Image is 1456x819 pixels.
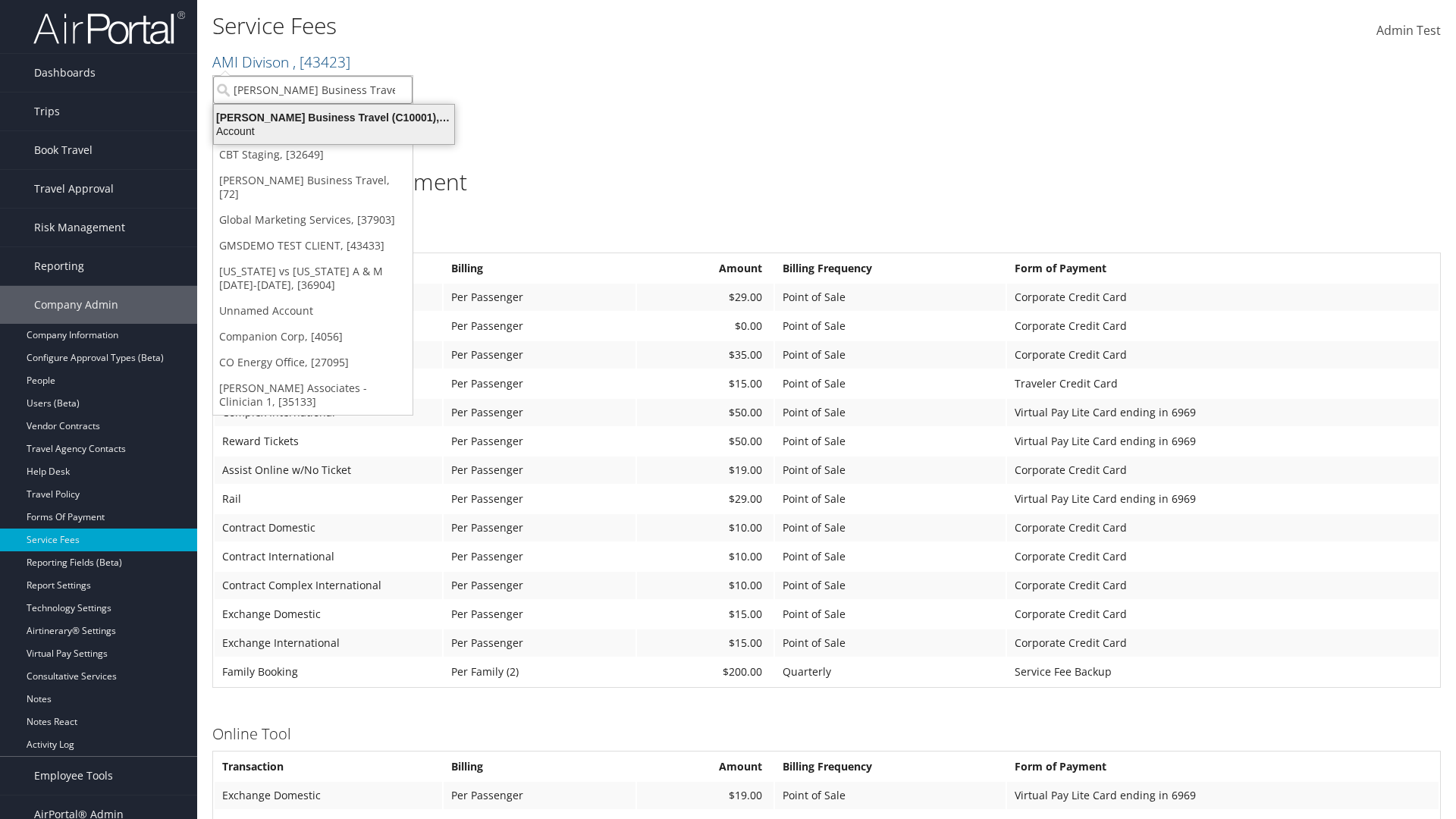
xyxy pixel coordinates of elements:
th: Billing [444,255,635,282]
a: Unnamed Account [213,298,413,324]
td: Point of Sale [775,572,1005,599]
td: Point of Sale [775,284,1005,311]
span: Company Admin [34,286,118,324]
td: $15.00 [637,629,773,657]
td: Per Passenger [444,572,635,599]
td: Corporate Credit Card [1007,629,1439,657]
a: Global Marketing Services, [37903] [213,207,413,233]
td: Corporate Credit Card [1007,543,1439,570]
h3: Online Tool [212,723,1441,745]
a: Companion Corp, [4056] [213,324,413,350]
span: Travel Approval [34,170,114,208]
th: Amount [637,753,773,780]
a: [US_STATE] vs [US_STATE] A & M [DATE]-[DATE], [36904] [213,259,413,298]
td: Per Passenger [444,601,635,628]
td: Point of Sale [775,399,1005,426]
td: Virtual Pay Lite Card ending in 6969 [1007,399,1439,426]
td: Contract International [215,543,442,570]
td: Point of Sale [775,370,1005,397]
span: Dashboards [34,54,96,92]
span: Trips [34,93,60,130]
td: Virtual Pay Lite Card ending in 6969 [1007,782,1439,809]
td: $10.00 [637,514,773,541]
td: $10.00 [637,543,773,570]
td: $50.00 [637,399,773,426]
span: Employee Tools [34,757,113,795]
span: Reporting [34,247,84,285]
td: Contract Domestic [215,514,442,541]
td: Per Passenger [444,428,635,455]
td: Corporate Credit Card [1007,514,1439,541]
td: Family Booking [215,658,442,686]
span: Risk Management [34,209,125,246]
td: Corporate Credit Card [1007,601,1439,628]
td: Service Fee Backup [1007,658,1439,686]
h1: Service Fees [212,10,1031,42]
th: Amount [637,255,773,282]
td: Quarterly [775,658,1005,686]
td: Rail [215,485,442,513]
td: Point of Sale [775,457,1005,484]
td: $50.00 [637,428,773,455]
span: Book Travel [34,131,93,169]
td: Point of Sale [775,782,1005,809]
td: Corporate Credit Card [1007,341,1439,369]
th: Billing [444,753,635,780]
td: $29.00 [637,284,773,311]
h1: Standard Fee Agreement [212,166,1441,198]
td: Exchange Domestic [215,782,442,809]
a: CBT Staging, [32649] [213,142,413,168]
td: Point of Sale [775,428,1005,455]
a: [PERSON_NAME] Business Travel, [72] [213,168,413,207]
td: Assist Online w/No Ticket [215,457,442,484]
td: Point of Sale [775,601,1005,628]
td: Exchange International [215,629,442,657]
div: Account [205,124,463,138]
span: , [ 43423 ] [293,52,350,72]
td: Per Passenger [444,543,635,570]
img: airportal-logo.png [33,10,185,45]
td: $200.00 [637,658,773,686]
td: Corporate Credit Card [1007,457,1439,484]
td: Reward Tickets [215,428,442,455]
td: Per Passenger [444,399,635,426]
td: Per Passenger [444,457,635,484]
a: GMSDEMO TEST CLIENT, [43433] [213,233,413,259]
td: $15.00 [637,370,773,397]
td: Point of Sale [775,341,1005,369]
td: Traveler Credit Card [1007,370,1439,397]
th: Billing Frequency [775,753,1005,780]
td: Point of Sale [775,543,1005,570]
td: Point of Sale [775,514,1005,541]
td: Per Passenger [444,514,635,541]
th: Transaction [215,753,442,780]
h3: Full Service Agent [212,225,1441,246]
td: Contract Complex International [215,572,442,599]
th: Form of Payment [1007,255,1439,282]
input: Search Accounts [213,76,413,104]
td: Virtual Pay Lite Card ending in 6969 [1007,485,1439,513]
td: Corporate Credit Card [1007,312,1439,340]
td: $19.00 [637,782,773,809]
td: $15.00 [637,601,773,628]
td: Virtual Pay Lite Card ending in 6969 [1007,428,1439,455]
a: CO Energy Office, [27095] [213,350,413,375]
td: Per Passenger [444,312,635,340]
td: $29.00 [637,485,773,513]
td: Point of Sale [775,629,1005,657]
div: [PERSON_NAME] Business Travel (C10001), [72] [205,111,463,124]
td: $10.00 [637,572,773,599]
td: Per Family (2) [444,658,635,686]
td: Per Passenger [444,370,635,397]
th: Form of Payment [1007,753,1439,780]
td: $35.00 [637,341,773,369]
td: Per Passenger [444,629,635,657]
td: Per Passenger [444,485,635,513]
td: Corporate Credit Card [1007,284,1439,311]
a: Admin Test [1376,8,1441,55]
td: $0.00 [637,312,773,340]
td: Point of Sale [775,485,1005,513]
td: Per Passenger [444,341,635,369]
td: Exchange Domestic [215,601,442,628]
td: Per Passenger [444,782,635,809]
